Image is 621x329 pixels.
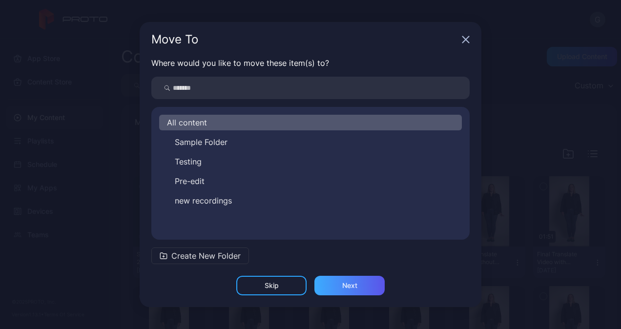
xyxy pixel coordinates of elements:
button: Next [314,276,385,295]
button: Skip [236,276,307,295]
span: Testing [175,156,202,167]
span: new recordings [175,195,232,206]
span: All content [167,117,207,128]
p: Where would you like to move these item(s) to? [151,57,470,69]
span: Sample Folder [175,136,228,148]
div: Skip [265,282,279,289]
div: Next [342,282,357,289]
div: Move To [151,34,458,45]
button: Testing [159,154,462,169]
span: Pre-edit [175,175,205,187]
button: Sample Folder [159,134,462,150]
span: Create New Folder [171,250,241,262]
button: Create New Folder [151,247,249,264]
button: Pre-edit [159,173,462,189]
button: new recordings [159,193,462,208]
